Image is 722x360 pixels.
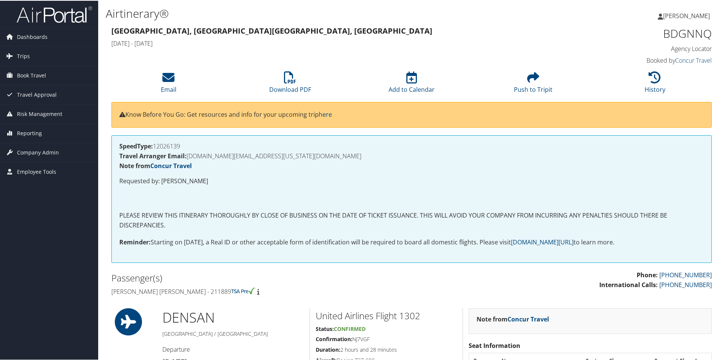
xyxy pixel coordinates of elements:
a: [DOMAIN_NAME][URL] [511,237,574,246]
img: airportal-logo.png [17,5,92,23]
strong: Reminder: [119,237,151,246]
h2: Passenger(s) [111,271,406,284]
a: History [645,75,665,93]
span: Book Travel [17,65,46,84]
a: [PHONE_NUMBER] [659,270,712,278]
h5: NJ7VGF [316,335,457,342]
a: [PERSON_NAME] [658,4,717,26]
span: Risk Management [17,104,62,123]
span: Dashboards [17,27,48,46]
strong: Note from [477,314,549,323]
h4: Agency Locator [570,44,712,52]
a: [PHONE_NUMBER] [659,280,712,288]
h5: [GEOGRAPHIC_DATA] / [GEOGRAPHIC_DATA] [162,329,304,337]
h4: [DATE] - [DATE] [111,39,559,47]
strong: Note from [119,161,192,169]
span: Reporting [17,123,42,142]
a: Download PDF [269,75,311,93]
span: Trips [17,46,30,65]
strong: Duration: [316,345,340,352]
strong: International Calls: [599,280,658,288]
a: here [319,110,332,118]
h4: 12026139 [119,142,704,148]
p: Know Before You Go: Get resources and info for your upcoming trip [119,109,704,119]
h2: United Airlines Flight 1302 [316,309,457,321]
span: Employee Tools [17,162,56,181]
a: Concur Travel [675,56,712,64]
span: [PERSON_NAME] [663,11,710,19]
h1: DEN SAN [162,307,304,326]
strong: [GEOGRAPHIC_DATA], [GEOGRAPHIC_DATA] [GEOGRAPHIC_DATA], [GEOGRAPHIC_DATA] [111,25,432,35]
strong: Confirmation: [316,335,352,342]
a: Email [161,75,176,93]
a: Add to Calendar [389,75,435,93]
h4: Booked by [570,56,712,64]
h1: Airtinerary® [106,5,514,21]
h4: Departure [162,345,304,353]
a: Push to Tripit [514,75,552,93]
p: Requested by: [PERSON_NAME] [119,176,704,185]
p: PLEASE REVIEW THIS ITINERARY THOROUGHLY BY CLOSE OF BUSINESS ON THE DATE OF TICKET ISSUANCE. THIS... [119,210,704,229]
h1: BDGNNQ [570,25,712,41]
h4: [DOMAIN_NAME][EMAIL_ADDRESS][US_STATE][DOMAIN_NAME] [119,152,704,158]
img: tsa-precheck.png [231,287,256,294]
span: Company Admin [17,142,59,161]
span: Confirmed [334,324,366,332]
strong: Seat Information [469,341,520,349]
h5: 2 hours and 28 minutes [316,345,457,353]
a: Concur Travel [508,314,549,323]
span: Travel Approval [17,85,57,104]
p: Starting on [DATE], a Real ID or other acceptable form of identification will be required to boar... [119,237,704,247]
strong: Travel Arranger Email: [119,151,187,159]
a: Concur Travel [150,161,192,169]
strong: Phone: [637,270,658,278]
h4: [PERSON_NAME] [PERSON_NAME] - 211889 [111,287,406,295]
strong: SpeedType: [119,141,153,150]
strong: Status: [316,324,334,332]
